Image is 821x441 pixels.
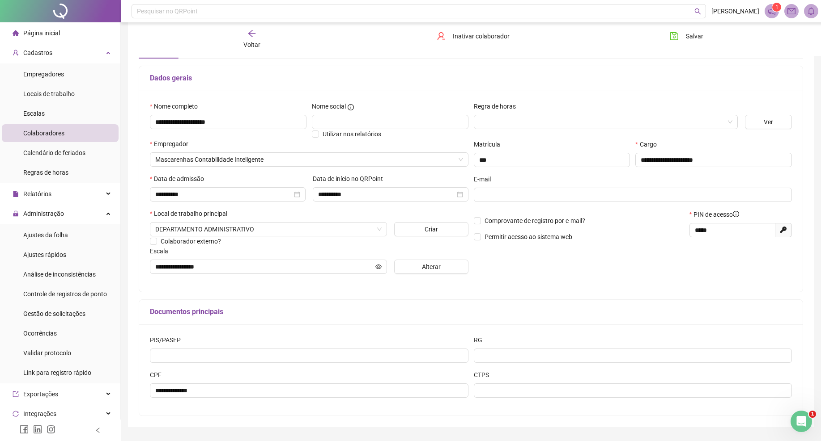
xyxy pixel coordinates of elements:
[437,32,446,41] span: user-delete
[23,210,64,217] span: Administração
[474,139,506,149] label: Matrícula
[485,217,585,224] span: Comprovante de registro por e-mail?
[150,139,194,149] label: Empregador
[23,310,85,317] span: Gestão de solicitações
[809,411,816,418] span: 1
[47,425,55,434] span: instagram
[711,6,759,16] span: [PERSON_NAME]
[474,370,495,380] label: CTPS
[733,211,739,217] span: info-circle
[313,174,389,184] label: Data de início no QRPoint
[23,391,58,398] span: Exportações
[155,223,382,236] span: DEPARTAMENTO ADMINISTRATIVO
[150,73,792,84] h5: Dados gerais
[686,31,703,41] span: Salvar
[161,238,221,245] span: Colaborador externo?
[23,110,45,117] span: Escalas
[23,90,75,97] span: Locais de trabalho
[13,210,19,217] span: lock
[23,369,91,376] span: Link para registro rápido
[768,7,776,15] span: notification
[663,29,710,43] button: Salvar
[23,71,64,78] span: Empregadores
[23,410,56,417] span: Integrações
[670,32,679,41] span: save
[807,7,815,15] span: bell
[23,330,57,337] span: Ocorrências
[422,262,441,272] span: Alterar
[23,49,52,56] span: Cadastros
[430,29,516,43] button: Inativar colaborador
[312,101,346,111] span: Nome social
[13,30,19,36] span: home
[23,130,64,137] span: Colaboradores
[150,209,233,218] label: Local de trabalho principal
[764,117,773,127] span: Ver
[323,130,381,138] span: Utilizar nos relatórios
[394,260,468,274] button: Alterar
[474,101,522,111] label: Regra de horas
[791,411,812,432] iframe: Intercom live chat
[23,290,107,298] span: Controle de registros de ponto
[348,104,354,110] span: info-circle
[787,7,795,15] span: mail
[745,115,792,129] button: Ver
[375,264,382,270] span: eye
[155,153,463,166] span: Mascarenhas Contabilidade Inteligente
[150,307,792,317] h5: Documentos principais
[33,425,42,434] span: linkedin
[243,41,260,48] span: Voltar
[95,427,101,433] span: left
[23,169,68,176] span: Regras de horas
[13,411,19,417] span: sync
[474,335,488,345] label: RG
[150,246,174,256] label: Escala
[474,174,497,184] label: E-mail
[23,251,66,258] span: Ajustes rápidos
[693,210,739,219] span: PIN de acesso
[23,29,60,37] span: Página inicial
[694,8,701,15] span: search
[775,4,778,10] span: 1
[13,391,19,397] span: export
[23,149,85,156] span: Calendário de feriados
[247,29,256,38] span: arrow-left
[150,101,204,111] label: Nome completo
[150,370,167,380] label: CPF
[150,335,187,345] label: PIS/PASEP
[20,425,29,434] span: facebook
[23,271,96,278] span: Análise de inconsistências
[394,222,468,236] button: Criar
[772,3,781,12] sup: 1
[485,233,572,240] span: Permitir acesso ao sistema web
[23,349,71,357] span: Validar protocolo
[23,231,68,239] span: Ajustes da folha
[13,50,19,56] span: user-add
[23,190,51,197] span: Relatórios
[453,31,510,41] span: Inativar colaborador
[13,191,19,197] span: file
[150,174,210,184] label: Data de admissão
[635,139,662,149] label: Cargo
[425,224,438,234] span: Criar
